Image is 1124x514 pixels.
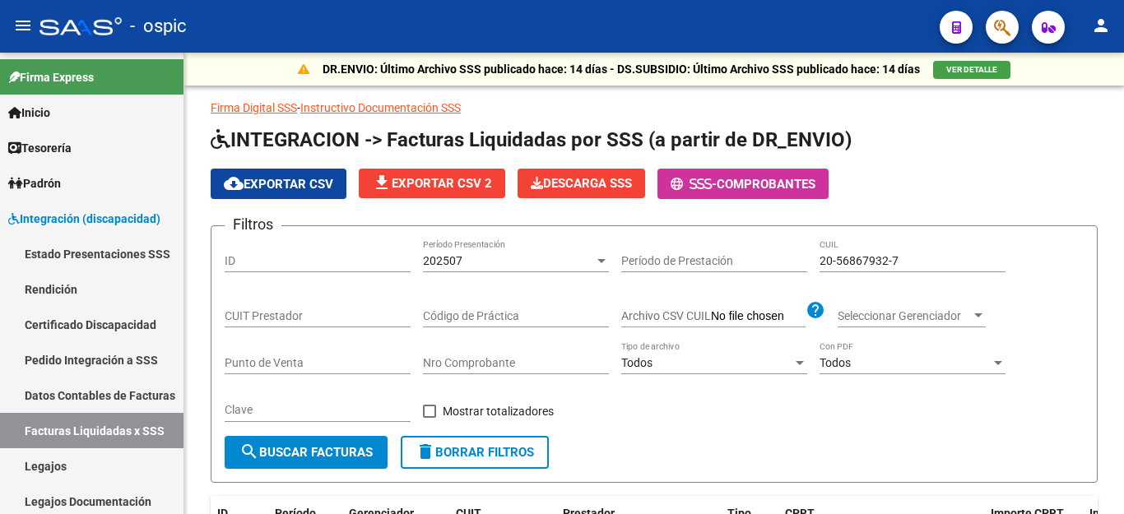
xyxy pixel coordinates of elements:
span: Todos [621,356,653,369]
p: DR.ENVIO: Último Archivo SSS publicado hace: 14 días - DS.SUBSIDIO: Último Archivo SSS publicado ... [323,60,920,78]
span: Buscar Facturas [239,445,373,460]
span: Padrón [8,174,61,192]
a: Instructivo Documentación SSS [300,101,461,114]
h3: Filtros [225,213,281,236]
span: INTEGRACION -> Facturas Liquidadas por SSS (a partir de DR_ENVIO) [211,128,852,151]
mat-icon: cloud_download [224,174,244,193]
button: -Comprobantes [657,169,829,199]
button: Borrar Filtros [401,436,549,469]
span: VER DETALLE [946,65,997,74]
span: Integración (discapacidad) [8,210,160,228]
span: Exportar CSV 2 [372,176,492,191]
span: - ospic [130,8,187,44]
mat-icon: search [239,442,259,461]
button: Exportar CSV [211,169,346,199]
iframe: Intercom live chat [1068,458,1108,498]
span: Seleccionar Gerenciador [838,309,971,323]
button: Buscar Facturas [225,436,388,469]
mat-icon: file_download [372,173,392,192]
span: Archivo CSV CUIL [621,309,711,322]
mat-icon: delete [416,442,435,461]
app-download-masive: Descarga masiva de comprobantes (adjuntos) [518,169,645,199]
span: Mostrar totalizadores [443,401,554,421]
span: Todos [820,356,851,369]
span: Tesorería [8,139,72,157]
span: Firma Express [8,68,94,86]
span: 202507 [423,254,462,267]
span: - [671,177,717,192]
mat-icon: menu [13,16,33,35]
input: Archivo CSV CUIL [711,309,806,324]
button: Exportar CSV 2 [359,169,505,198]
mat-icon: person [1091,16,1111,35]
mat-icon: help [806,300,825,320]
span: Comprobantes [717,177,815,192]
span: Borrar Filtros [416,445,534,460]
span: Descarga SSS [531,176,632,191]
p: - [211,99,1098,117]
button: VER DETALLE [933,61,1010,79]
span: Exportar CSV [224,177,333,192]
button: Descarga SSS [518,169,645,198]
a: Firma Digital SSS [211,101,297,114]
span: Inicio [8,104,50,122]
